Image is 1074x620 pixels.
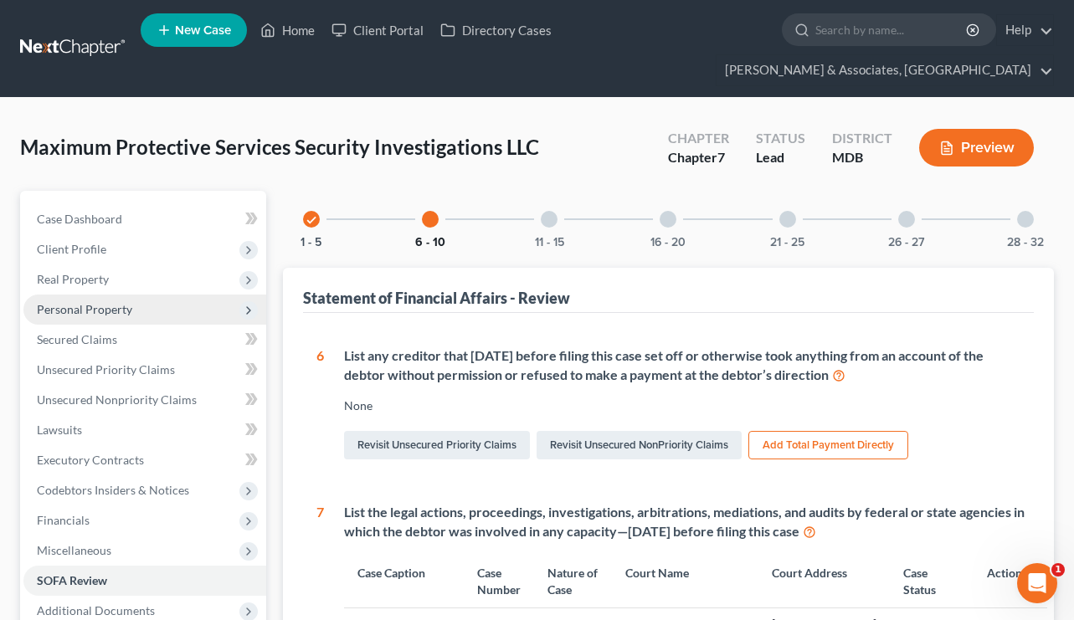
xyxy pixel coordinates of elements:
[717,149,725,165] span: 7
[37,423,82,437] span: Lawsuits
[37,573,107,587] span: SOFA Review
[919,129,1034,167] button: Preview
[37,543,111,557] span: Miscellaneous
[20,135,539,159] span: Maximum Protective Services Security Investigations LLC
[612,555,758,607] th: Court Name
[23,415,266,445] a: Lawsuits
[717,55,1053,85] a: [PERSON_NAME] & Associates, [GEOGRAPHIC_DATA]
[23,385,266,415] a: Unsecured Nonpriority Claims
[37,242,106,256] span: Client Profile
[888,237,924,249] button: 26 - 27
[535,237,564,249] button: 11 - 15
[37,513,90,527] span: Financials
[534,555,612,607] th: Nature of Case
[770,237,804,249] button: 21 - 25
[344,503,1028,541] div: List the legal actions, proceedings, investigations, arbitrations, mediations, and audits by fede...
[344,397,1020,414] div: None
[668,148,729,167] div: Chapter
[748,431,908,459] button: Add Total Payment Directly
[37,362,175,377] span: Unsecured Priority Claims
[1007,237,1044,249] button: 28 - 32
[37,483,189,497] span: Codebtors Insiders & Notices
[23,355,266,385] a: Unsecured Priority Claims
[23,204,266,234] a: Case Dashboard
[175,24,231,37] span: New Case
[832,148,892,167] div: MDB
[252,15,323,45] a: Home
[1017,563,1057,603] iframe: Intercom live chat
[832,129,892,148] div: District
[37,453,144,467] span: Executory Contracts
[316,346,324,464] div: 6
[537,431,742,459] a: Revisit Unsecured NonPriority Claims
[756,129,805,148] div: Status
[37,272,109,286] span: Real Property
[301,237,321,249] button: 1 - 5
[23,566,266,596] a: SOFA Review
[432,15,560,45] a: Directory Cases
[464,555,534,607] th: Case Number
[37,302,132,316] span: Personal Property
[415,237,445,249] button: 6 - 10
[344,346,1020,385] div: List any creditor that [DATE] before filing this case set off or otherwise took anything from an ...
[37,212,122,226] span: Case Dashboard
[37,332,117,346] span: Secured Claims
[668,129,729,148] div: Chapter
[306,214,317,226] i: check
[37,603,155,617] span: Additional Documents
[997,15,1053,45] a: Help
[650,237,686,249] button: 16 - 20
[758,555,890,607] th: Court Address
[344,431,530,459] a: Revisit Unsecured Priority Claims
[974,555,1047,607] th: Actions
[890,555,974,607] th: Case Status
[303,288,570,308] div: Statement of Financial Affairs - Review
[756,148,805,167] div: Lead
[344,555,464,607] th: Case Caption
[323,15,432,45] a: Client Portal
[815,14,969,45] input: Search by name...
[23,445,266,475] a: Executory Contracts
[37,392,197,407] span: Unsecured Nonpriority Claims
[23,325,266,355] a: Secured Claims
[1051,563,1065,576] span: 1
